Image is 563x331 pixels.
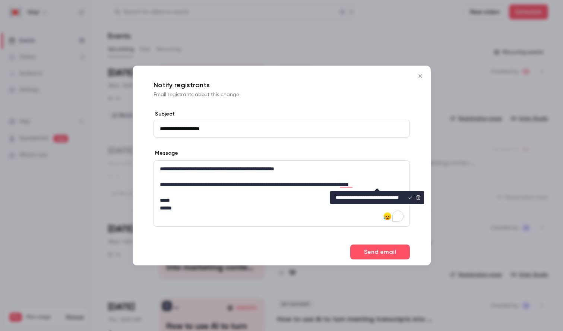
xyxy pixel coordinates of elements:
[154,161,409,226] div: editor
[154,149,178,157] label: Message
[154,110,410,118] label: Subject
[154,81,410,89] p: Notify registrants
[413,69,428,83] button: Close
[154,161,409,226] div: To enrich screen reader interactions, please activate Accessibility in Grammarly extension settings
[154,91,410,98] p: Email registrants about this change
[350,245,410,259] button: Send email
